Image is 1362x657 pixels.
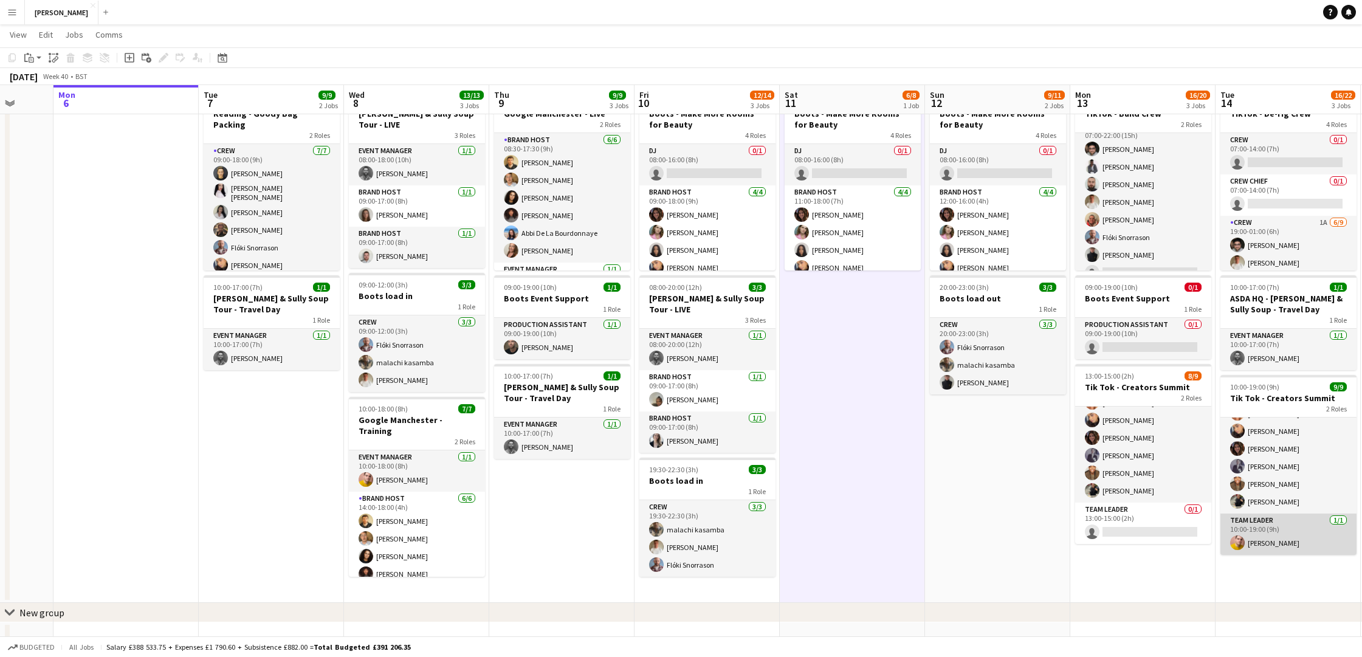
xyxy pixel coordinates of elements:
span: Thu [494,89,509,100]
span: 9/9 [1330,382,1347,391]
app-card-role: Crew1A6/919:00-01:00 (6h)[PERSON_NAME][PERSON_NAME] [1220,216,1357,398]
div: 20:00-23:00 (3h)3/3Boots load out1 RoleCrew3/320:00-23:00 (3h)Flóki Snorrasonmalachi kasamba[PERS... [930,275,1066,394]
div: 13:00-15:00 (2h)8/9Tik Tok - Creators Summit2 Roles[PERSON_NAME][PERSON_NAME][PERSON_NAME][PERSON... [1075,364,1211,544]
a: Edit [34,27,58,43]
span: 09:00-12:00 (3h) [359,280,408,289]
span: 2 Roles [455,437,475,446]
app-card-role: Brand Host1/109:00-17:00 (8h)[PERSON_NAME] [349,185,485,227]
div: 1 Job [903,101,919,110]
div: 19:30-22:30 (3h)3/3Boots load in1 RoleCrew3/319:30-22:30 (3h)malachi kasamba[PERSON_NAME]Flóki Sn... [639,458,776,577]
span: Total Budgeted £391 206.35 [314,642,411,652]
span: 4 Roles [745,131,766,140]
span: Comms [95,29,123,40]
span: 20:00-23:00 (3h) [940,283,989,292]
div: 2 Jobs [319,101,338,110]
app-card-role: Event Manager1/110:00-17:00 (7h)[PERSON_NAME] [204,329,340,370]
span: 2 Roles [1326,404,1347,413]
h3: Google Manchester - Training [349,414,485,436]
span: Tue [1220,89,1234,100]
span: 4 Roles [1036,131,1056,140]
app-job-card: 07:00-22:00 (15h)8/10TikTok - Build Crew2 RolesCrew3A7/907:00-22:00 (15h)[PERSON_NAME][PERSON_NAM... [1075,91,1211,270]
h3: [PERSON_NAME] & Sully Soup Tour - Travel Day [494,382,630,404]
span: View [10,29,27,40]
app-job-card: 08:00-20:00 (12h)3/3[PERSON_NAME] & Sully Soup Tour - LIVE3 RolesEvent Manager1/108:00-20:00 (12h... [639,275,776,453]
span: 10:00-17:00 (7h) [1230,283,1279,292]
app-card-role: Crew3A7/907:00-22:00 (15h)[PERSON_NAME][PERSON_NAME][PERSON_NAME][PERSON_NAME][PERSON_NAME]Flóki ... [1075,120,1211,302]
span: 6/8 [903,91,920,100]
span: 16/22 [1331,91,1355,100]
span: 1 Role [1184,304,1202,314]
span: 3/3 [1039,283,1056,292]
app-card-role: Event Manager1/110:00-17:00 (7h)[PERSON_NAME] [494,418,630,459]
span: 1 Role [312,315,330,325]
h3: Boots load in [349,291,485,301]
app-card-role: Brand Host4/412:00-16:00 (4h)[PERSON_NAME][PERSON_NAME][PERSON_NAME][PERSON_NAME] [930,185,1066,280]
span: All jobs [67,642,96,652]
span: 10:00-17:00 (7h) [213,283,263,292]
app-job-card: 08:00-16:00 (8h)6/8Boots - Make More Rooms for Beauty4 RolesDJ0/108:00-16:00 (8h) Brand Host4/412... [930,91,1066,270]
app-job-card: 09:00-19:00 (10h)1/1Boots Event Support1 RoleProduction Assistant1/109:00-19:00 (10h)[PERSON_NAME] [494,275,630,359]
h3: Boots Event Support [1075,293,1211,304]
span: 1 Role [458,302,475,311]
span: Tue [204,89,218,100]
span: 13 [1073,96,1091,110]
app-card-role: Crew0/107:00-14:00 (7h) [1220,133,1357,174]
span: 3/3 [749,283,766,292]
a: View [5,27,32,43]
span: 09:00-19:00 (10h) [504,283,557,292]
app-job-card: 09:00-12:00 (3h)3/3Boots load in1 RoleCrew3/309:00-12:00 (3h)Flóki Snorrasonmalachi kasamba[PERSO... [349,273,485,392]
span: 12 [928,96,944,110]
button: [PERSON_NAME] [25,1,98,24]
span: 1 Role [603,304,621,314]
app-card-role: Production Assistant0/109:00-19:00 (10h) [1075,318,1211,359]
app-card-role: [PERSON_NAME][PERSON_NAME][PERSON_NAME][PERSON_NAME][PERSON_NAME][PERSON_NAME][PERSON_NAME][PERSO... [1075,338,1211,503]
div: [DATE] [10,71,38,83]
h3: Boots load in [639,475,776,486]
span: 7 [202,96,218,110]
div: 10:00-17:00 (7h)1/1[PERSON_NAME] & Sully Soup Tour - Travel Day1 RoleEvent Manager1/110:00-17:00 ... [204,275,340,370]
span: 2 Roles [600,120,621,129]
h3: [PERSON_NAME] & Sully Soup Tour - Travel Day [204,293,340,315]
app-card-role: Production Assistant1/109:00-19:00 (10h)[PERSON_NAME] [494,318,630,359]
app-job-card: 10:00-19:00 (9h)9/9Tik Tok - Creators Summit2 Roles[PERSON_NAME][PERSON_NAME][PERSON_NAME][PERSON... [1220,375,1357,555]
div: 3 Jobs [460,101,483,110]
span: 08:00-20:00 (12h) [649,283,702,292]
div: 10:00-17:00 (7h)1/1ASDA HQ - [PERSON_NAME] & Sully Soup - Travel Day1 RoleEvent Manager1/110:00-1... [1220,275,1357,370]
app-card-role: Event Manager1/108:00-20:00 (12h)[PERSON_NAME] [639,329,776,370]
button: Budgeted [6,641,57,654]
app-card-role: DJ0/108:00-16:00 (8h) [785,144,921,185]
span: 13/13 [459,91,484,100]
span: 1/1 [604,283,621,292]
div: 08:30-20:30 (12h)7/7Google Manchester - Live2 RolesBrand Host6/608:30-17:30 (9h)[PERSON_NAME][PER... [494,91,630,270]
app-job-card: 07:00-01:00 (18h) (Wed)6/12TikTok - De-rig Crew4 RolesCrew0/107:00-14:00 (7h) Crew Chief0/107:00-... [1220,91,1357,270]
div: 08:00-18:00 (10h)6/8Boots - Make More Rooms for Beauty4 RolesDJ0/108:00-16:00 (8h) Brand Host4/41... [785,91,921,270]
app-card-role: Brand Host1/109:00-17:00 (8h)[PERSON_NAME] [639,411,776,453]
h3: Reading - Goody Bag Packing [204,108,340,130]
span: Wed [349,89,365,100]
span: 8 [347,96,365,110]
h3: Boots Event Support [494,293,630,304]
span: 3/3 [458,280,475,289]
app-card-role: Brand Host4/409:00-18:00 (9h)[PERSON_NAME][PERSON_NAME][PERSON_NAME][PERSON_NAME] [639,185,776,280]
span: 1 Role [1039,304,1056,314]
span: 2 Roles [1181,120,1202,129]
span: 6 [57,96,75,110]
span: 2 Roles [1181,393,1202,402]
div: 3 Jobs [751,101,774,110]
span: Week 40 [40,72,71,81]
span: 4 Roles [890,131,911,140]
div: 3 Jobs [610,101,628,110]
span: 1/1 [604,371,621,380]
span: 1 Role [603,404,621,413]
span: 13:00-15:00 (2h) [1085,371,1134,380]
span: 9/11 [1044,91,1065,100]
app-card-role: Crew3/320:00-23:00 (3h)Flóki Snorrasonmalachi kasamba[PERSON_NAME] [930,318,1066,394]
span: 8/9 [1185,371,1202,380]
span: 1/1 [1330,283,1347,292]
app-job-card: 10:00-17:00 (7h)1/1[PERSON_NAME] & Sully Soup Tour - Travel Day1 RoleEvent Manager1/110:00-17:00 ... [494,364,630,459]
h3: Boots load out [930,293,1066,304]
